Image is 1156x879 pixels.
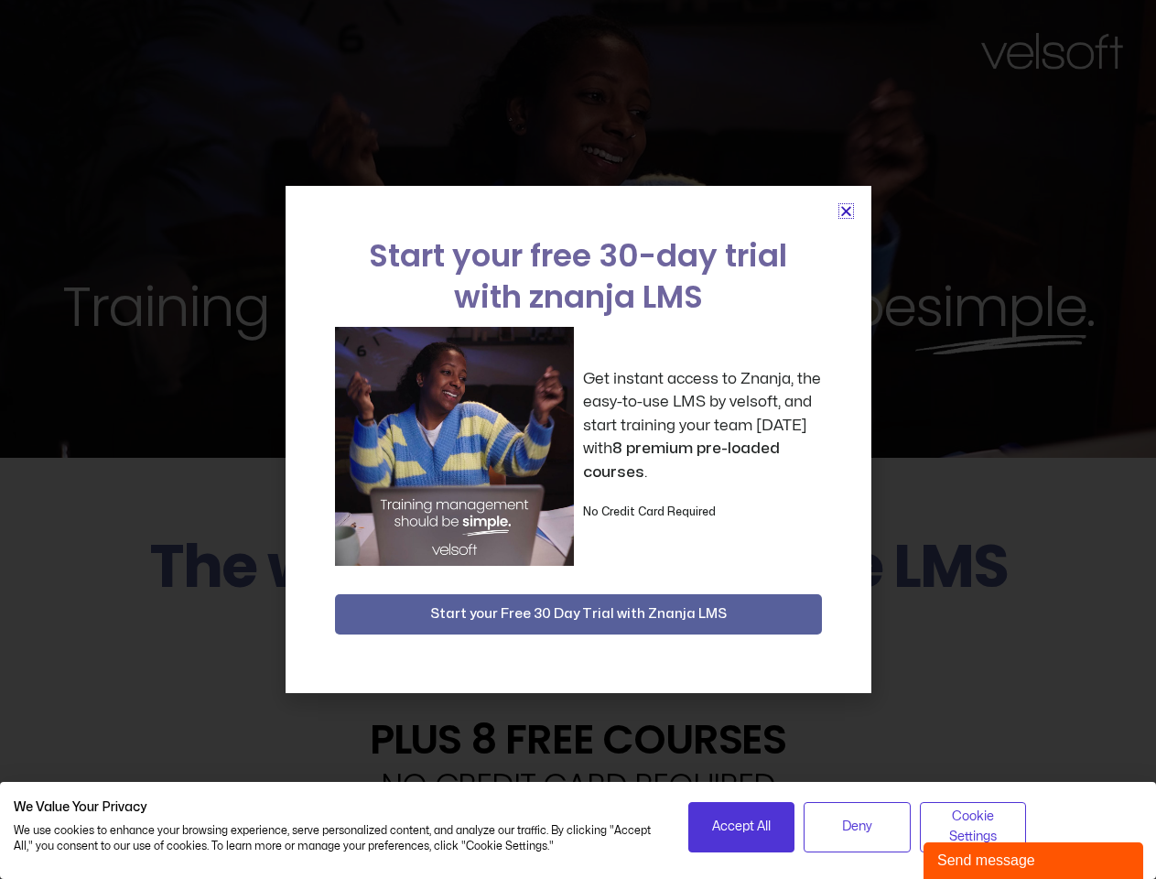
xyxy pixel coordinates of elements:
[430,603,727,625] span: Start your Free 30 Day Trial with Znanja LMS
[583,440,780,480] strong: 8 premium pre-loaded courses
[924,839,1147,879] iframe: chat widget
[712,817,771,837] span: Accept All
[14,799,661,816] h2: We Value Your Privacy
[688,802,795,852] button: Accept all cookies
[920,802,1027,852] button: Adjust cookie preferences
[335,235,822,318] h2: Start your free 30-day trial with znanja LMS
[14,823,661,854] p: We use cookies to enhance your browsing experience, serve personalized content, and analyze our t...
[335,594,822,635] button: Start your Free 30 Day Trial with Znanja LMS
[842,817,872,837] span: Deny
[335,327,574,566] img: a woman sitting at her laptop dancing
[932,807,1015,848] span: Cookie Settings
[583,506,716,517] strong: No Credit Card Required
[583,367,822,484] p: Get instant access to Znanja, the easy-to-use LMS by velsoft, and start training your team [DATE]...
[839,204,853,218] a: Close
[804,802,911,852] button: Deny all cookies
